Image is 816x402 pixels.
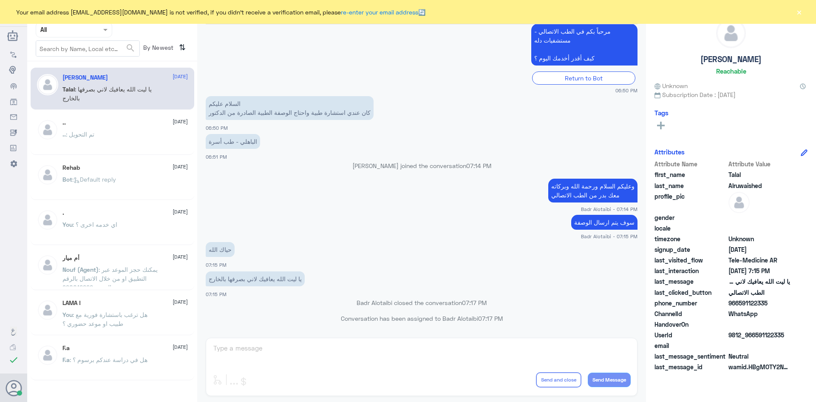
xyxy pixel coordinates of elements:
button: × [795,8,803,16]
img: defaultAdmin.png [728,192,750,213]
i: check [8,355,19,365]
p: Conversation has been assigned to Badr Alotaibi [206,314,637,323]
span: : هل في دراسة عندكم برسوم ؟ [70,356,147,363]
span: By Newest [140,40,176,57]
img: defaultAdmin.png [37,209,58,231]
p: 5/8/2025, 7:14 PM [548,179,637,202]
span: : هل ترغب باستشارة فورية مع طبيب او موعد حضوري ؟ [62,311,147,327]
span: last_message [654,277,727,286]
span: Talal [62,86,75,93]
span: 06:51 PM [206,154,227,160]
img: defaultAdmin.png [37,164,58,185]
span: : اي خدمه اخرى ؟ [73,221,117,228]
p: 5/8/2025, 7:15 PM [206,242,235,257]
span: [DATE] [173,73,188,80]
span: 2025-08-05T16:15:46.662Z [728,266,790,275]
span: 07:17 PM [462,299,487,306]
h5: Rehab [62,164,80,171]
p: 5/8/2025, 6:50 PM [531,24,637,66]
span: last_visited_flow [654,256,727,265]
span: locale [654,224,727,233]
span: timezone [654,234,727,243]
span: ChannelId [654,309,727,318]
span: F.a [62,356,70,363]
span: null [728,213,790,222]
p: 5/8/2025, 7:15 PM [206,271,305,286]
span: : Default reply [72,176,116,183]
span: Your email address [EMAIL_ADDRESS][DOMAIN_NAME] is not verified, if you didn't receive a verifica... [16,8,425,17]
img: defaultAdmin.png [37,254,58,276]
h6: Attributes [654,148,685,156]
span: last_name [654,181,727,190]
img: defaultAdmin.png [37,345,58,366]
span: last_message_sentiment [654,352,727,361]
span: Unknown [654,81,688,90]
img: defaultAdmin.png [37,119,58,140]
span: profile_pic [654,192,727,211]
span: 2025-08-05T15:49:48.992Z [728,245,790,254]
span: Tele-Medicine AR [728,256,790,265]
span: Bot [62,176,72,183]
span: : تم التحويل [66,131,94,138]
span: null [728,341,790,350]
input: Search by Name, Local etc… [36,41,139,56]
span: Attribute Name [654,160,727,168]
img: defaultAdmin.png [37,74,58,95]
span: يا ليت الله يعافيك لاني بصرفها بالخارج [728,277,790,286]
span: You [62,221,73,228]
h5: أم ميار [62,254,79,262]
span: 07:17 PM [478,315,503,322]
span: 966591122335 [728,299,790,308]
span: 07:15 PM [206,291,227,297]
span: Badr Alotaibi - 07:14 PM [581,205,637,213]
span: [DATE] [173,253,188,261]
h5: [PERSON_NAME] [700,54,762,64]
span: null [728,320,790,329]
span: [DATE] [173,118,188,125]
h5: Talal Alruwaished [62,74,108,81]
p: [PERSON_NAME] joined the conversation [206,161,637,170]
h5: . [62,209,64,217]
span: UserId [654,331,727,339]
a: re-enter your email address [341,9,418,16]
span: [DATE] [173,163,188,171]
span: search [125,43,136,53]
img: defaultAdmin.png [717,19,745,48]
button: Send Message [588,373,631,387]
span: 0 [728,352,790,361]
span: HandoverOn [654,320,727,329]
span: الطب الاتصالي [728,288,790,297]
span: Nouf (Agent) [62,266,99,273]
span: 06:50 PM [206,125,228,131]
span: Badr Alotaibi - 07:15 PM [581,233,637,240]
span: Subscription Date : [DATE] [654,90,807,99]
button: Avatar [6,380,22,396]
p: 5/8/2025, 6:50 PM [206,96,374,120]
h5: F.a [62,345,70,352]
span: : يا ليت الله يعافيك لاني بصرفها بالخارج [62,86,152,102]
span: phone_number [654,299,727,308]
span: wamid.HBgMOTY2NTkxMTIyMzM1FQIAEhgUM0FERjZGRUM5QzQzNDIyNUJEQUUA [728,362,790,371]
h6: Tags [654,109,669,117]
span: last_clicked_button [654,288,727,297]
span: [DATE] [173,298,188,306]
span: null [728,224,790,233]
span: 06:50 PM [615,87,637,94]
span: Unknown [728,234,790,243]
h5: .. [62,119,66,126]
i: ⇅ [179,40,186,54]
span: 07:15 PM [206,262,227,268]
span: email [654,341,727,350]
span: Attribute Value [728,160,790,168]
div: Return to Bot [532,71,635,85]
span: 2 [728,309,790,318]
span: : يمكنك حجز الموعد عبر التطبيق او من خلال الاتصال بالرقم الموحد 920012222 [62,266,158,291]
span: You [62,311,73,318]
span: 9812_966591122335 [728,331,790,339]
span: last_message_id [654,362,727,371]
h5: LAMA ! [62,299,81,307]
span: signup_date [654,245,727,254]
span: Alruwaished [728,181,790,190]
button: search [125,41,136,55]
span: [DATE] [173,343,188,351]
